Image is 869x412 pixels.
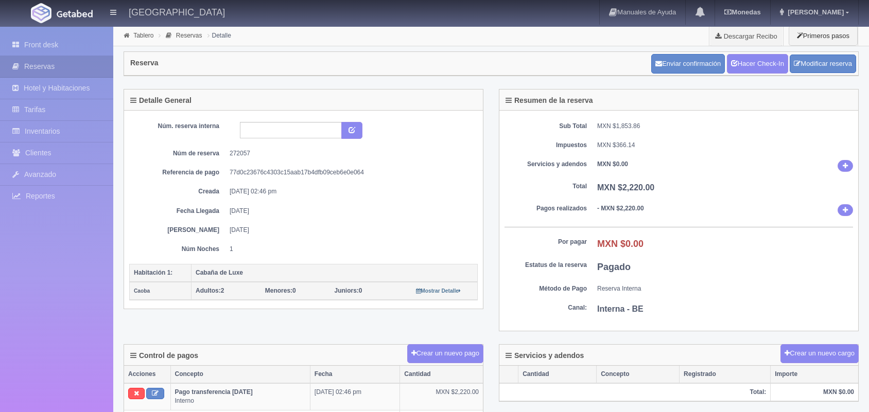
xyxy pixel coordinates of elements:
[265,287,292,294] strong: Menores:
[505,204,587,213] dt: Pagos realizados
[785,8,844,16] span: [PERSON_NAME]
[780,344,859,363] button: Crear un nuevo cargo
[129,5,225,18] h4: [GEOGRAPHIC_DATA]
[176,32,202,39] a: Reservas
[175,388,253,396] b: Pago transferencia [DATE]
[205,30,234,40] li: Detalle
[506,352,584,360] h4: Servicios y adendos
[196,287,221,294] strong: Adultos:
[230,226,470,235] dd: [DATE]
[505,303,587,312] dt: Canal:
[335,287,359,294] strong: Juniors:
[137,207,219,216] dt: Fecha Llegada
[134,269,172,276] b: Habitación 1:
[505,160,587,169] dt: Servicios y adendos
[651,54,725,74] button: Enviar confirmación
[170,366,310,383] th: Concepto
[230,207,470,216] dd: [DATE]
[137,122,219,131] dt: Núm. reserva interna
[505,122,587,131] dt: Sub Total
[680,366,771,383] th: Registrado
[130,59,159,67] h4: Reserva
[230,245,470,254] dd: 1
[597,304,644,313] b: Interna - BE
[124,366,170,383] th: Acciones
[771,366,858,383] th: Importe
[597,160,628,168] b: MXN $0.00
[230,187,470,196] dd: [DATE] 02:46 pm
[727,54,788,74] a: Hacer Check-In
[724,8,760,16] b: Monedas
[133,32,153,39] a: Tablero
[230,149,470,158] dd: 272057
[310,366,400,383] th: Fecha
[137,245,219,254] dt: Núm Noches
[265,287,296,294] span: 0
[505,284,587,293] dt: Método de Pago
[597,141,853,150] dd: MXN $366.14
[709,26,783,46] a: Descargar Recibo
[790,55,856,74] a: Modificar reserva
[310,383,400,410] td: [DATE] 02:46 pm
[505,238,587,246] dt: Por pagar
[407,344,483,363] button: Crear un nuevo pago
[505,182,587,191] dt: Total
[499,383,771,401] th: Total:
[416,288,461,294] small: Mostrar Detalle
[400,383,483,410] td: MXN $2,220.00
[192,264,478,282] th: Cabaña de Luxe
[230,168,470,177] dd: 77d0c23676c4303c15aab17b4dfb09ceb6e0e064
[597,122,853,131] dd: MXN $1,853.86
[518,366,597,383] th: Cantidad
[597,366,680,383] th: Concepto
[597,205,644,212] b: - MXN $2,220.00
[335,287,362,294] span: 0
[31,3,51,23] img: Getabed
[505,141,587,150] dt: Impuestos
[130,97,192,104] h4: Detalle General
[170,383,310,410] td: Interno
[130,352,198,360] h4: Control de pagos
[597,239,644,249] b: MXN $0.00
[57,10,93,17] img: Getabed
[597,284,853,293] dd: Reserva Interna
[137,149,219,158] dt: Núm de reserva
[597,262,631,272] b: Pagado
[505,261,587,270] dt: Estatus de la reserva
[400,366,483,383] th: Cantidad
[597,183,654,192] b: MXN $2,220.00
[771,383,858,401] th: MXN $0.00
[506,97,593,104] h4: Resumen de la reserva
[137,226,219,235] dt: [PERSON_NAME]
[137,168,219,177] dt: Referencia de pago
[416,287,461,294] a: Mostrar Detalle
[789,26,858,46] button: Primeros pasos
[134,288,150,294] small: Caoba
[196,287,224,294] span: 2
[137,187,219,196] dt: Creada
